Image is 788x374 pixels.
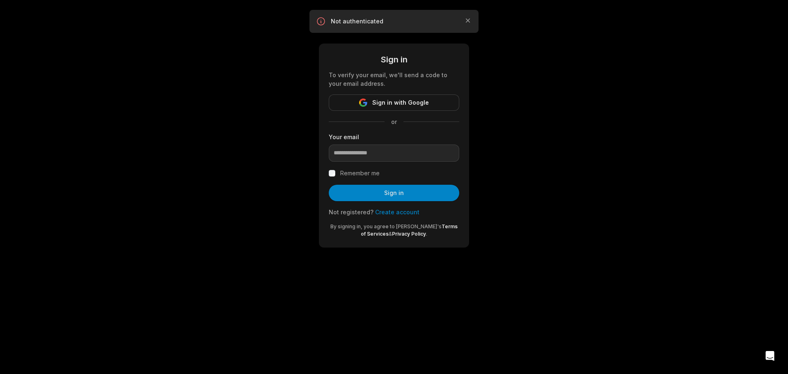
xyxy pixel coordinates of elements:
[375,209,419,216] a: Create account
[329,94,459,111] button: Sign in with Google
[426,231,427,237] span: .
[372,98,429,108] span: Sign in with Google
[329,71,459,88] div: To verify your email, we'll send a code to your email address.
[329,53,459,66] div: Sign in
[389,231,392,237] span: &
[340,168,380,178] label: Remember me
[329,185,459,201] button: Sign in
[361,223,458,237] a: Terms of Services
[330,223,442,229] span: By signing in, you agree to [PERSON_NAME]'s
[329,133,459,141] label: Your email
[385,117,403,126] span: or
[392,231,426,237] a: Privacy Policy
[329,209,373,216] span: Not registered?
[331,17,457,25] p: Not authenticated
[760,346,780,366] div: Open Intercom Messenger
